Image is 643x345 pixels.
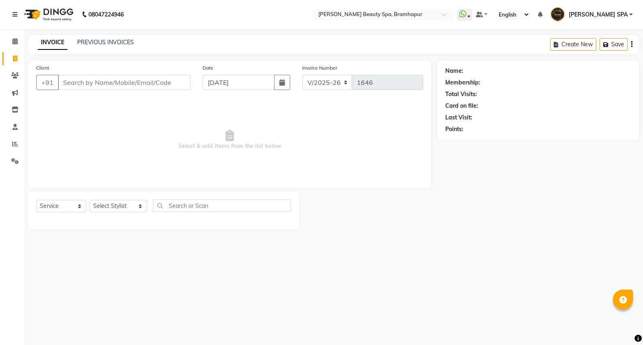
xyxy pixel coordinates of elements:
div: Card on file: [445,102,478,110]
img: ANANYA SPA [551,7,565,21]
iframe: chat widget [609,313,635,337]
b: 08047224946 [88,3,124,26]
a: INVOICE [38,35,68,50]
div: Name: [445,67,463,75]
button: Save [600,38,628,51]
div: Membership: [445,78,480,87]
img: logo [20,3,76,26]
span: [PERSON_NAME] SPA [569,10,628,19]
input: Search by Name/Mobile/Email/Code [58,75,190,90]
label: Date [203,64,213,72]
div: Total Visits: [445,90,477,99]
div: Last Visit: [445,113,472,122]
span: Select & add items from the list below [36,100,423,180]
button: Create New [550,38,596,51]
label: Invoice Number [302,64,337,72]
a: PREVIOUS INVOICES [77,39,134,46]
input: Search or Scan [153,199,291,212]
div: Points: [445,125,463,133]
label: Client [36,64,49,72]
button: +91 [36,75,59,90]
